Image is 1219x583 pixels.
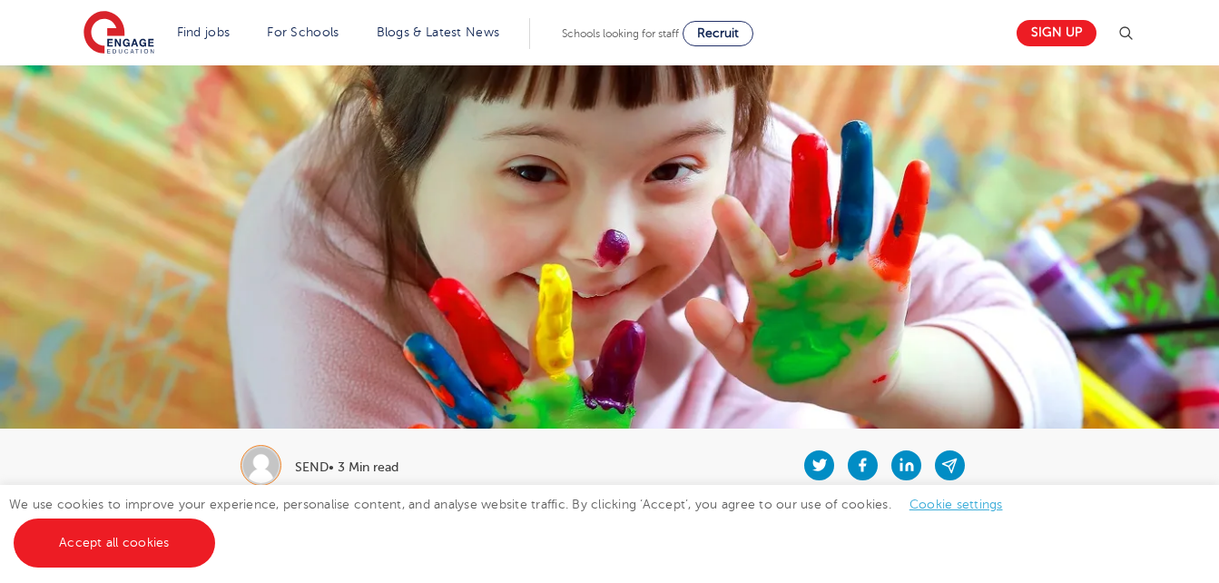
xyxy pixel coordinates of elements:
a: Accept all cookies [14,519,215,568]
a: Blogs & Latest News [377,25,500,39]
span: Schools looking for staff [562,27,679,40]
p: SEND• 3 Min read [295,461,398,474]
span: We use cookies to improve your experience, personalise content, and analyse website traffic. By c... [9,498,1021,549]
a: Recruit [683,21,753,46]
a: Sign up [1017,20,1096,46]
img: Engage Education [84,11,154,56]
span: Recruit [697,26,739,40]
a: Cookie settings [909,498,1003,511]
a: Find jobs [177,25,231,39]
a: For Schools [267,25,339,39]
